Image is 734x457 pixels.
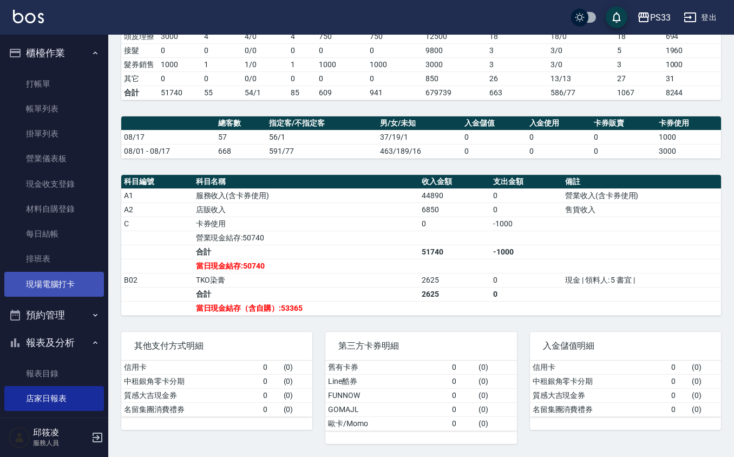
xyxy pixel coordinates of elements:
[316,29,367,43] td: 750
[121,43,158,57] td: 接髮
[193,175,419,189] th: 科目名稱
[121,188,193,203] td: A1
[193,231,419,245] td: 營業現金結存:50740
[530,388,669,402] td: 質感大吉現金券
[689,374,721,388] td: ( 0 )
[288,86,316,100] td: 85
[242,71,288,86] td: 0 / 0
[490,203,562,217] td: 0
[476,388,517,402] td: ( 0 )
[462,144,527,158] td: 0
[121,29,158,43] td: 頭皮理療
[201,86,243,100] td: 55
[490,188,562,203] td: 0
[121,175,193,189] th: 科目編號
[656,144,721,158] td: 3000
[650,11,671,24] div: PS33
[325,374,449,388] td: Line酷券
[121,361,260,375] td: 信用卡
[4,221,104,246] a: 每日結帳
[527,144,592,158] td: 0
[419,273,491,287] td: 2625
[121,361,312,417] table: a dense table
[689,402,721,416] td: ( 0 )
[487,43,548,57] td: 3
[476,416,517,430] td: ( 0 )
[419,245,491,259] td: 51740
[4,146,104,171] a: 營業儀表板
[121,374,260,388] td: 中租銀角零卡分期
[4,39,104,67] button: 櫃檯作業
[562,175,721,189] th: 備註
[288,29,316,43] td: 4
[530,361,721,417] table: a dense table
[449,402,476,416] td: 0
[689,388,721,402] td: ( 0 )
[158,86,201,100] td: 51740
[121,57,158,71] td: 髮券銷售
[530,361,669,375] td: 信用卡
[487,71,548,86] td: 26
[338,341,503,351] span: 第三方卡券明細
[4,172,104,197] a: 現金收支登錄
[656,130,721,144] td: 1000
[281,388,313,402] td: ( 0 )
[242,43,288,57] td: 0 / 0
[193,301,419,315] td: 當日現金結存（含自購）:53365
[423,86,487,100] td: 679739
[201,57,243,71] td: 1
[656,116,721,130] th: 卡券使用
[449,416,476,430] td: 0
[4,96,104,121] a: 帳單列表
[548,86,614,100] td: 586/77
[423,29,487,43] td: 12500
[614,29,663,43] td: 18
[367,43,423,57] td: 0
[121,203,193,217] td: A2
[548,71,614,86] td: 13 / 13
[377,130,462,144] td: 37/19/1
[614,71,663,86] td: 27
[614,57,663,71] td: 3
[377,116,462,130] th: 男/女/未知
[316,86,367,100] td: 609
[288,71,316,86] td: 0
[562,188,721,203] td: 營業收入(含卡券使用)
[193,245,419,259] td: 合計
[13,10,44,23] img: Logo
[33,438,88,448] p: 服務人員
[121,402,260,416] td: 名留集團消費禮券
[487,57,548,71] td: 3
[689,361,721,375] td: ( 0 )
[4,121,104,146] a: 掛單列表
[476,402,517,416] td: ( 0 )
[490,217,562,231] td: -1000
[423,43,487,57] td: 9800
[530,374,669,388] td: 中租銀角零卡分期
[449,374,476,388] td: 0
[215,130,266,144] td: 57
[4,272,104,297] a: 現場電腦打卡
[242,29,288,43] td: 4 / 0
[260,402,281,416] td: 0
[121,86,158,100] td: 合計
[449,361,476,375] td: 0
[121,175,721,316] table: a dense table
[367,57,423,71] td: 1000
[530,402,669,416] td: 名留集團消費禮券
[121,388,260,402] td: 質感大吉現金券
[487,86,548,100] td: 663
[281,374,313,388] td: ( 0 )
[633,6,675,29] button: PS33
[669,374,689,388] td: 0
[266,130,377,144] td: 56/1
[591,144,656,158] td: 0
[325,388,449,402] td: FUNNOW
[325,416,449,430] td: 歐卡/Momo
[193,203,419,217] td: 店販收入
[281,361,313,375] td: ( 0 )
[4,329,104,357] button: 報表及分析
[33,427,88,438] h5: 邱筱凌
[201,71,243,86] td: 0
[669,361,689,375] td: 0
